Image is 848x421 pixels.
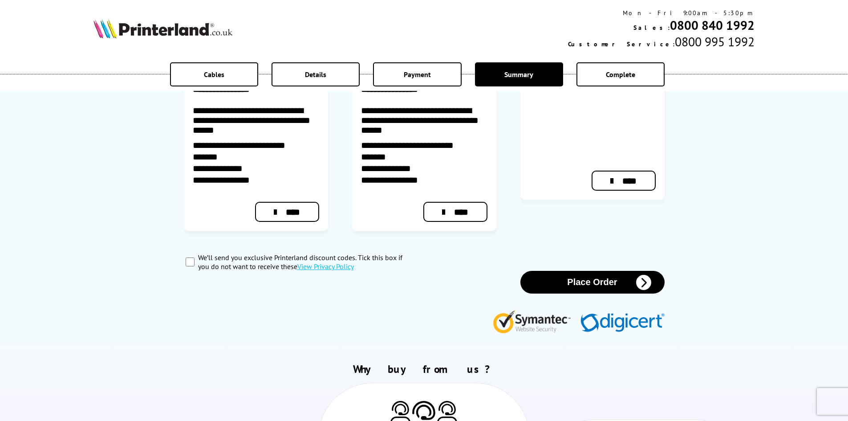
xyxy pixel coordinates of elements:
[93,362,755,376] h2: Why buy from us?
[204,70,224,79] span: Cables
[568,40,675,48] span: Customer Service:
[305,70,326,79] span: Details
[93,19,232,38] img: Printerland Logo
[404,70,431,79] span: Payment
[606,70,635,79] span: Complete
[670,17,755,33] a: 0800 840 1992
[297,262,354,271] a: modal_privacy
[580,313,665,333] img: Digicert
[675,33,755,50] span: 0800 995 1992
[568,9,755,17] div: Mon - Fri 9:00am - 5:30pm
[520,271,665,294] button: Place Order
[198,253,414,271] label: We’ll send you exclusive Printerland discount codes. Tick this box if you do not want to receive ...
[493,308,577,333] img: Symantec Website Security
[633,24,670,32] span: Sales:
[504,70,533,79] span: Summary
